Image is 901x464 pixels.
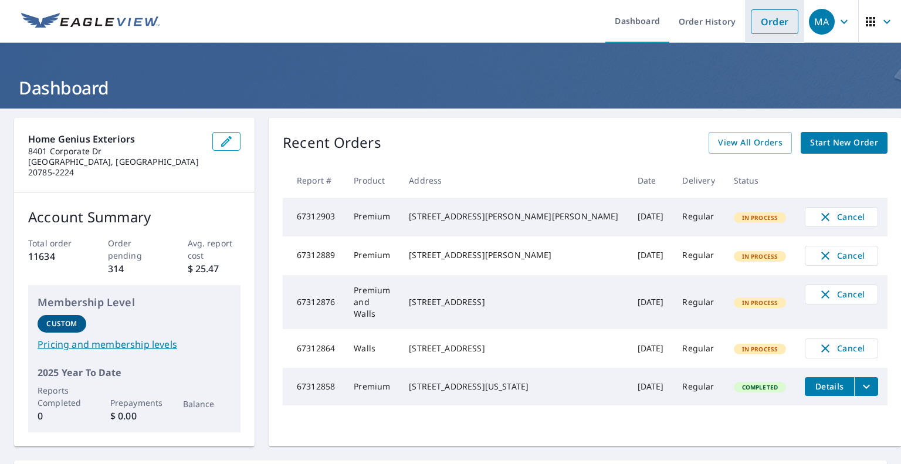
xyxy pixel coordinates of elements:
[344,236,399,275] td: Premium
[409,296,618,308] div: [STREET_ADDRESS]
[399,163,628,198] th: Address
[805,377,854,396] button: detailsBtn-67312858
[283,198,344,236] td: 67312903
[46,319,77,329] p: Custom
[854,377,878,396] button: filesDropdownBtn-67312858
[805,285,878,304] button: Cancel
[283,163,344,198] th: Report #
[110,397,159,409] p: Prepayments
[805,246,878,266] button: Cancel
[14,76,887,100] h1: Dashboard
[735,383,785,391] span: Completed
[805,338,878,358] button: Cancel
[283,329,344,368] td: 67312864
[805,207,878,227] button: Cancel
[628,368,673,405] td: [DATE]
[817,210,866,224] span: Cancel
[628,275,673,329] td: [DATE]
[810,136,878,150] span: Start New Order
[283,368,344,405] td: 67312858
[21,13,160,31] img: EV Logo
[673,329,724,368] td: Regular
[628,236,673,275] td: [DATE]
[28,206,241,228] p: Account Summary
[673,368,724,405] td: Regular
[28,146,203,157] p: 8401 Corporate Dr
[28,157,203,178] p: [GEOGRAPHIC_DATA], [GEOGRAPHIC_DATA] 20785-2224
[801,132,888,154] a: Start New Order
[188,237,241,262] p: Avg. report cost
[108,262,161,276] p: 314
[709,132,792,154] a: View All Orders
[283,236,344,275] td: 67312889
[735,214,785,222] span: In Process
[673,275,724,329] td: Regular
[409,211,618,222] div: [STREET_ADDRESS][PERSON_NAME][PERSON_NAME]
[724,163,796,198] th: Status
[673,163,724,198] th: Delivery
[344,368,399,405] td: Premium
[817,287,866,302] span: Cancel
[188,262,241,276] p: $ 25.47
[344,329,399,368] td: Walls
[183,398,232,410] p: Balance
[38,384,86,409] p: Reports Completed
[409,249,618,261] div: [STREET_ADDRESS][PERSON_NAME]
[628,329,673,368] td: [DATE]
[735,299,785,307] span: In Process
[344,163,399,198] th: Product
[283,275,344,329] td: 67312876
[38,294,231,310] p: Membership Level
[283,132,381,154] p: Recent Orders
[751,9,798,34] a: Order
[817,249,866,263] span: Cancel
[38,409,86,423] p: 0
[628,198,673,236] td: [DATE]
[817,341,866,355] span: Cancel
[28,132,203,146] p: Home Genius Exteriors
[344,275,399,329] td: Premium and Walls
[108,237,161,262] p: Order pending
[735,252,785,260] span: In Process
[673,198,724,236] td: Regular
[28,237,82,249] p: Total order
[409,381,618,392] div: [STREET_ADDRESS][US_STATE]
[38,365,231,380] p: 2025 Year To Date
[735,345,785,353] span: In Process
[812,381,847,392] span: Details
[409,343,618,354] div: [STREET_ADDRESS]
[809,9,835,35] div: MA
[673,236,724,275] td: Regular
[628,163,673,198] th: Date
[110,409,159,423] p: $ 0.00
[28,249,82,263] p: 11634
[718,136,783,150] span: View All Orders
[344,198,399,236] td: Premium
[38,337,231,351] a: Pricing and membership levels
